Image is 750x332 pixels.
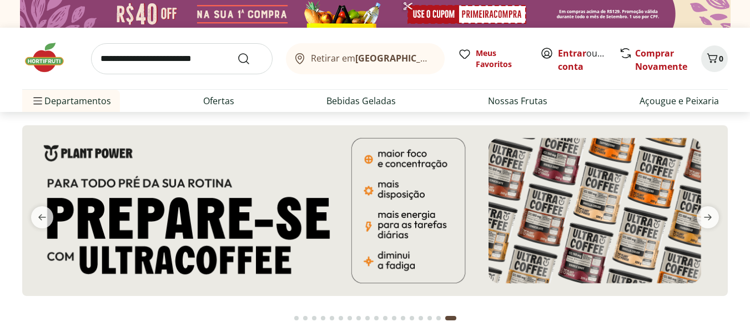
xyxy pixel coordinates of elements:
b: [GEOGRAPHIC_DATA]/[GEOGRAPHIC_DATA] [355,52,542,64]
button: Go to page 16 from fs-carousel [425,305,434,331]
button: Go to page 2 from fs-carousel [301,305,310,331]
button: Go to page 15 from fs-carousel [416,305,425,331]
a: Meus Favoritos [458,48,527,70]
a: Açougue e Peixaria [640,94,719,108]
button: previous [22,206,62,228]
button: Go to page 6 from fs-carousel [336,305,345,331]
input: search [91,43,273,74]
a: Bebidas Geladas [326,94,396,108]
a: Ofertas [203,94,234,108]
button: Go to page 4 from fs-carousel [319,305,328,331]
span: Meus Favoritos [476,48,527,70]
button: Go to page 9 from fs-carousel [363,305,372,331]
button: Current page from fs-carousel [443,305,459,331]
a: Criar conta [558,47,619,73]
span: 0 [719,53,723,64]
button: Submit Search [237,52,264,65]
button: Carrinho [701,45,728,72]
a: Nossas Frutas [488,94,547,108]
img: 3 corações [22,125,728,296]
a: Comprar Novamente [635,47,687,73]
button: Go to page 11 from fs-carousel [381,305,390,331]
button: next [688,206,728,228]
button: Go to page 14 from fs-carousel [407,305,416,331]
button: Go to page 13 from fs-carousel [399,305,407,331]
span: Retirar em [311,53,434,63]
button: Go to page 7 from fs-carousel [345,305,354,331]
button: Retirar em[GEOGRAPHIC_DATA]/[GEOGRAPHIC_DATA] [286,43,445,74]
span: Departamentos [31,88,111,114]
button: Go to page 17 from fs-carousel [434,305,443,331]
button: Go to page 12 from fs-carousel [390,305,399,331]
button: Go to page 5 from fs-carousel [328,305,336,331]
a: Entrar [558,47,586,59]
button: Go to page 8 from fs-carousel [354,305,363,331]
span: ou [558,47,607,73]
button: Go to page 1 from fs-carousel [292,305,301,331]
button: Go to page 10 from fs-carousel [372,305,381,331]
button: Go to page 3 from fs-carousel [310,305,319,331]
img: Hortifruti [22,41,78,74]
button: Menu [31,88,44,114]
